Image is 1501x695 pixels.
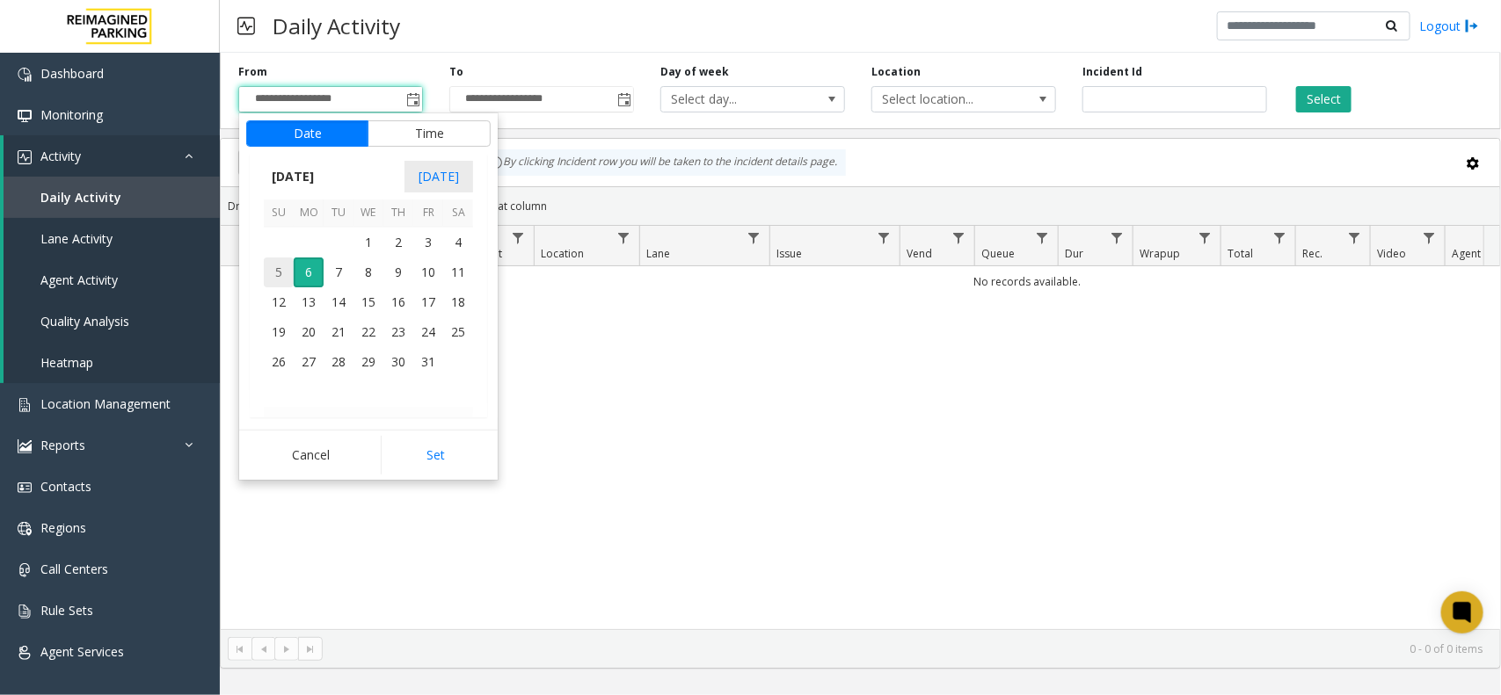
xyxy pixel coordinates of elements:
span: 1 [353,228,383,257]
a: Issue Filter Menu [872,226,896,250]
td: Wednesday, October 8, 2025 [353,257,383,287]
td: Monday, October 27, 2025 [294,347,324,377]
span: 21 [324,317,353,347]
span: 3 [413,228,443,257]
a: Activity [4,135,220,177]
h3: Daily Activity [264,4,409,47]
img: 'icon' [18,522,32,536]
span: Lane Activity [40,230,113,247]
td: Friday, October 24, 2025 [413,317,443,347]
span: Toggle popup [614,87,633,112]
span: 2 [383,228,413,257]
button: Cancel [246,436,375,474]
label: Location [871,64,921,80]
td: Saturday, October 18, 2025 [443,287,473,317]
th: We [353,199,383,227]
span: 14 [324,287,353,317]
td: Wednesday, October 1, 2025 [353,228,383,257]
td: Saturday, October 4, 2025 [443,228,473,257]
a: Location Filter Menu [612,226,636,250]
span: Select location... [872,87,1018,112]
span: Regions [40,519,86,536]
label: To [449,64,463,80]
span: 8 [353,257,383,287]
button: Set [381,436,492,474]
span: Lane [646,246,670,261]
a: Dur Filter Menu [1105,226,1129,250]
td: Sunday, October 5, 2025 [264,257,294,287]
span: Rec. [1302,246,1322,261]
td: Sunday, October 12, 2025 [264,287,294,317]
span: 19 [264,317,294,347]
span: 20 [294,317,324,347]
td: Friday, October 10, 2025 [413,257,443,287]
td: Thursday, October 30, 2025 [383,347,413,377]
th: [DATE] [264,407,473,437]
a: Lane Filter Menu [742,226,766,250]
span: Dashboard [40,65,104,82]
span: Location [541,246,584,261]
button: Select [1296,86,1352,112]
td: Tuesday, October 14, 2025 [324,287,353,317]
img: 'icon' [18,150,32,164]
div: By clicking Incident row you will be taken to the incident details page. [480,149,846,176]
img: 'icon' [18,605,32,619]
a: Vend Filter Menu [947,226,971,250]
td: Thursday, October 23, 2025 [383,317,413,347]
td: Tuesday, October 21, 2025 [324,317,353,347]
td: Thursday, October 16, 2025 [383,287,413,317]
span: Issue [776,246,802,261]
span: Toggle popup [403,87,422,112]
a: Queue Filter Menu [1031,226,1054,250]
span: 7 [324,257,353,287]
span: 4 [443,228,473,257]
td: Saturday, October 25, 2025 [443,317,473,347]
label: From [238,64,267,80]
img: logout [1465,17,1479,35]
span: Activity [40,148,81,164]
td: Sunday, October 19, 2025 [264,317,294,347]
span: 18 [443,287,473,317]
td: Tuesday, October 7, 2025 [324,257,353,287]
span: Agent Services [40,643,124,660]
span: Queue [981,246,1015,261]
img: 'icon' [18,68,32,82]
div: Drag a column header and drop it here to group by that column [221,191,1500,221]
a: Quality Analysis [4,300,220,342]
td: Friday, October 17, 2025 [413,287,443,317]
span: Reports [40,437,85,453]
a: Total Filter Menu [1268,226,1292,250]
span: Agent Activity [40,271,118,288]
span: 12 [264,287,294,317]
span: 30 [383,347,413,377]
td: Wednesday, October 29, 2025 [353,347,383,377]
a: Agent Activity [4,259,220,300]
span: Wrapup [1140,246,1180,261]
span: 17 [413,287,443,317]
a: Rec. Filter Menu [1343,226,1366,250]
span: 27 [294,347,324,377]
img: 'icon' [18,109,32,123]
a: Lot Filter Menu [506,226,530,250]
a: Logout [1419,17,1479,35]
span: 29 [353,347,383,377]
td: Thursday, October 9, 2025 [383,257,413,287]
span: [DATE] [264,163,322,190]
span: 15 [353,287,383,317]
span: Vend [907,246,932,261]
img: 'icon' [18,646,32,660]
span: 13 [294,287,324,317]
td: Monday, October 13, 2025 [294,287,324,317]
td: Saturday, October 11, 2025 [443,257,473,287]
span: Monitoring [40,106,103,123]
span: Dur [1065,246,1083,261]
td: Sunday, October 26, 2025 [264,347,294,377]
a: Daily Activity [4,177,220,218]
a: Heatmap [4,342,220,383]
a: Wrapup Filter Menu [1193,226,1217,250]
span: Heatmap [40,354,93,371]
span: 26 [264,347,294,377]
span: 24 [413,317,443,347]
span: 25 [443,317,473,347]
label: Incident Id [1082,64,1142,80]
